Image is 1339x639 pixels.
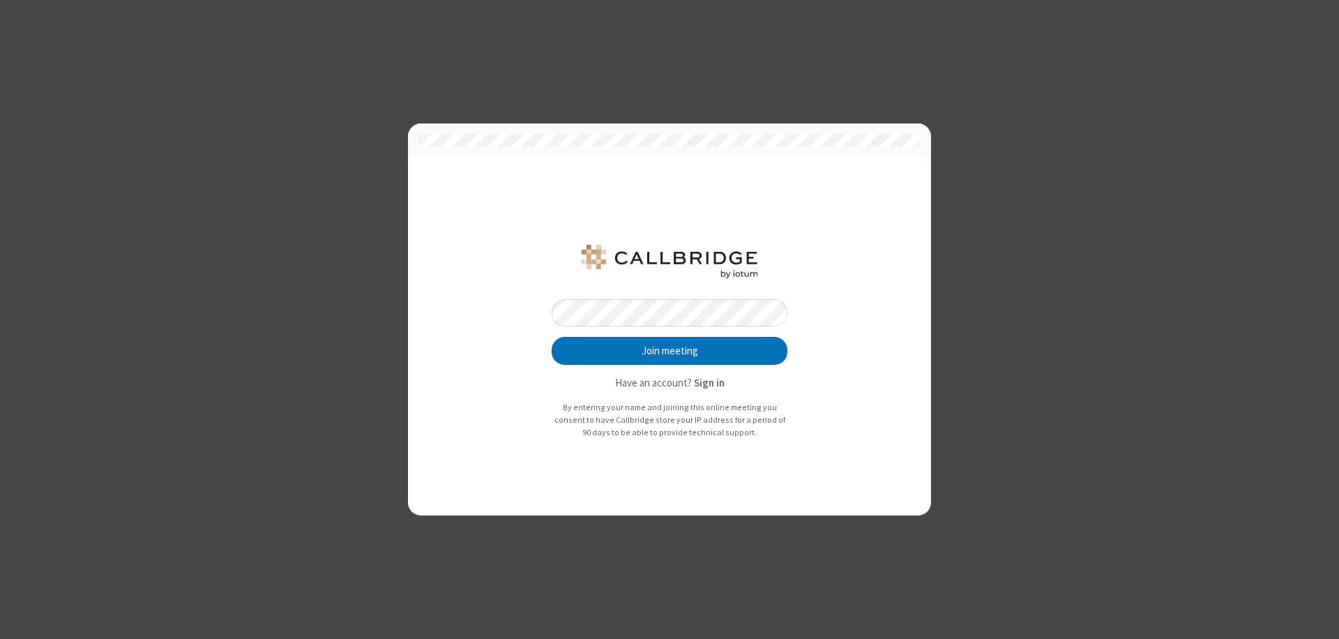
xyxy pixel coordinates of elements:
img: QA Selenium DO NOT DELETE OR CHANGE [579,245,760,278]
button: Sign in [694,375,725,391]
button: Join meeting [552,337,787,365]
p: Have an account? [552,375,787,391]
strong: Sign in [694,376,725,389]
p: By entering your name and joining this online meeting you consent to have Callbridge store your I... [552,401,787,438]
